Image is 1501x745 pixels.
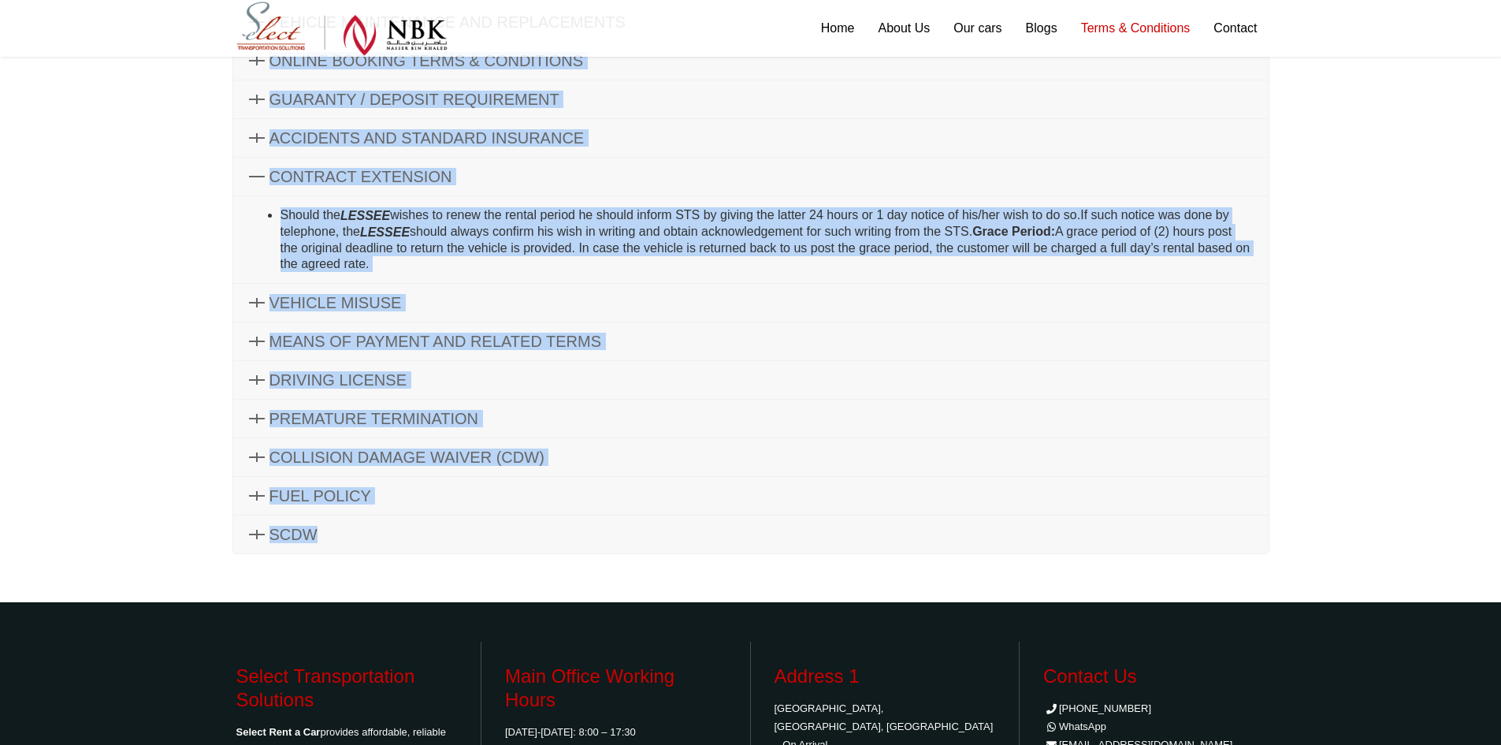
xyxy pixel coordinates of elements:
span: CONTRACT EXTENSION [269,168,452,185]
h3: Contact Us [1043,665,1265,688]
i: LESSEE [340,209,390,222]
strong: Grace Period: [972,225,1055,238]
a: PREMATURE TERMINATION [233,400,1269,438]
a: ONLINE BOOKING TERMS & CONDITIONS [233,42,1269,80]
span: ACCIDENTS AND STANDARD INSURANCE [269,129,585,147]
img: Select Rent a Car [236,2,448,56]
span: VEHICLE MISUSE [269,294,402,311]
a: ACCIDENTS AND STANDARD INSURANCE [233,119,1269,157]
h3: Address 1 [775,665,996,688]
a: [PHONE_NUMBER] [1043,702,1151,714]
a: MEANS OF PAYMENT AND RELATED TERMS [233,322,1269,360]
span: COLLISION DAMAGE WAIVER (CDW) [269,449,544,466]
a: WhatsApp [1043,721,1106,732]
li: Should the wishes to renew the rental period he should inform STS by giving the latter 24 hours o... [281,207,1253,272]
a: COLLISION DAMAGE WAIVER (CDW) [233,438,1269,476]
h3: Main Office Working Hours [505,665,726,712]
span: DRIVING LICENSE [269,371,407,389]
span: PREMATURE TERMINATION [269,410,479,427]
a: CONTRACT EXTENSION [233,158,1269,196]
a: FUEL POLICY [233,477,1269,515]
h3: Select Transportation Solutions [236,665,458,712]
span: FUEL POLICY [269,487,371,505]
span: SCDW [269,526,318,543]
a: GUARANTY / DEPOSIT REQUIREMENT [233,80,1269,118]
span: ONLINE BOOKING TERMS & CONDITIONS [269,52,584,69]
span: MEANS OF PAYMENT AND RELATED TERMS [269,333,602,350]
i: LESSEE [360,225,410,239]
span: GUARANTY / DEPOSIT REQUIREMENT [269,91,559,108]
a: SCDW [233,516,1269,553]
a: VEHICLE MISUSE [233,284,1269,322]
a: DRIVING LICENSE [233,361,1269,399]
strong: Select Rent a Car [236,726,321,738]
